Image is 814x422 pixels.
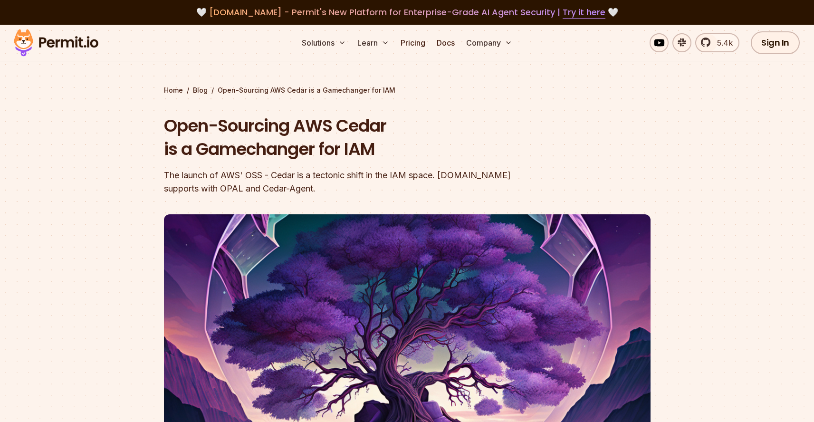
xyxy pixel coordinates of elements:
a: Blog [193,86,208,95]
a: 5.4k [695,33,739,52]
button: Learn [354,33,393,52]
span: [DOMAIN_NAME] - Permit's New Platform for Enterprise-Grade AI Agent Security | [209,6,605,18]
div: / / [164,86,651,95]
a: Home [164,86,183,95]
img: Permit logo [10,27,103,59]
a: Try it here [563,6,605,19]
a: Sign In [751,31,800,54]
div: 🤍 🤍 [23,6,791,19]
h1: Open-Sourcing AWS Cedar is a Gamechanger for IAM [164,114,529,161]
button: Company [462,33,516,52]
div: The launch of AWS' OSS - Cedar is a tectonic shift in the IAM space. [DOMAIN_NAME] supports with ... [164,169,529,195]
a: Pricing [397,33,429,52]
a: Docs [433,33,459,52]
span: 5.4k [711,37,733,48]
button: Solutions [298,33,350,52]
